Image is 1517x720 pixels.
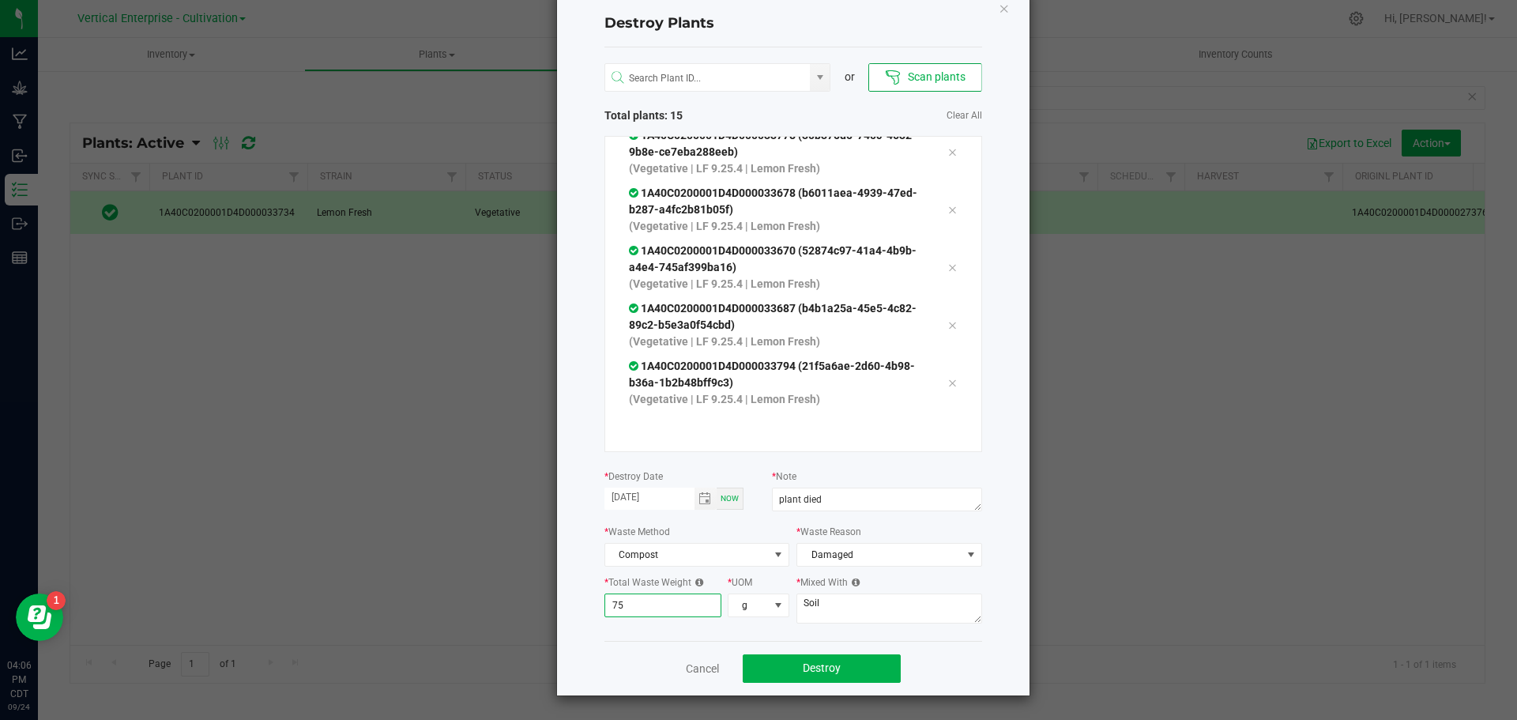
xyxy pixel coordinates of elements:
button: Destroy [743,654,901,683]
span: 1A40C0200001D4D000033670 (52874c97-41a4-4b9b-a4e4-745af399ba16) [629,244,917,273]
p: (Vegetative | LF 9.25.4 | Lemon Fresh) [629,160,924,177]
span: In Sync [629,360,641,372]
a: Clear All [947,109,982,123]
button: Scan plants [868,63,981,92]
div: Remove tag [935,200,969,219]
label: Destroy Date [604,469,663,484]
input: Search Plant ID... [605,64,811,92]
span: g [728,594,769,616]
span: In Sync [629,244,641,257]
iframe: Resource center [16,594,63,641]
span: 1A40C0200001D4D000033778 (30b375d5-740c-4632-9b8e-ce7eba288eeb) [629,129,917,158]
span: Destroy [803,662,841,674]
label: Total Waste Weight [604,575,703,590]
a: Cancel [686,661,719,677]
label: Waste Method [604,525,670,539]
h4: Destroy Plants [604,13,982,34]
span: Now [721,494,739,503]
p: (Vegetative | LF 9.25.4 | Lemon Fresh) [629,391,924,408]
span: 1A40C0200001D4D000033678 (b6011aea-4939-47ed-b287-a4fc2b81b05f) [629,187,917,216]
span: In Sync [629,302,641,315]
span: 1A40C0200001D4D000033794 (21f5a6ae-2d60-4b98-b36a-1b2b48bff9c3) [629,360,915,389]
p: (Vegetative | LF 9.25.4 | Lemon Fresh) [629,334,924,350]
div: Remove tag [935,373,969,392]
iframe: Resource center unread badge [47,591,66,610]
label: Note [772,469,796,484]
div: or [830,69,868,85]
span: Compost [605,544,770,566]
input: Date [604,488,695,507]
i: Description of non-plant material mixed in with destroyed plant material. [848,578,860,587]
label: Mixed With [796,575,860,590]
p: (Vegetative | LF 9.25.4 | Lemon Fresh) [629,276,924,292]
span: 1A40C0200001D4D000033687 (b4b1a25a-45e5-4c82-89c2-b5e3a0f54cbd) [629,302,917,331]
span: Damaged [797,544,962,566]
label: Waste Reason [796,525,861,539]
p: (Vegetative | LF 9.25.4 | Lemon Fresh) [629,218,924,235]
div: Remove tag [935,315,969,334]
span: Toggle calendar [695,488,717,510]
div: Remove tag [935,142,969,161]
span: In Sync [629,187,641,199]
span: Total plants: 15 [604,107,793,124]
div: Remove tag [935,258,969,277]
label: UOM [728,575,752,590]
i: The total weight of all destroyed plants, will be averaged before syncing to METRC. [691,578,703,587]
span: In Sync [629,129,641,141]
